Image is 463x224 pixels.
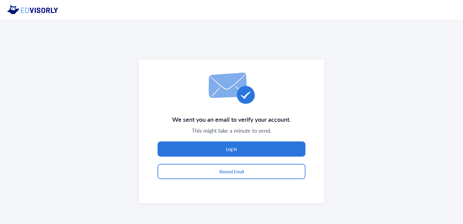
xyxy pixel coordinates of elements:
[192,127,271,134] span: This might take a minute to send.
[158,141,306,157] button: Log in
[7,5,63,15] img: eddy logo
[158,164,306,179] button: Resend Email
[208,72,255,104] img: email-icon
[172,114,291,124] span: We sent you an email to verify your account.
